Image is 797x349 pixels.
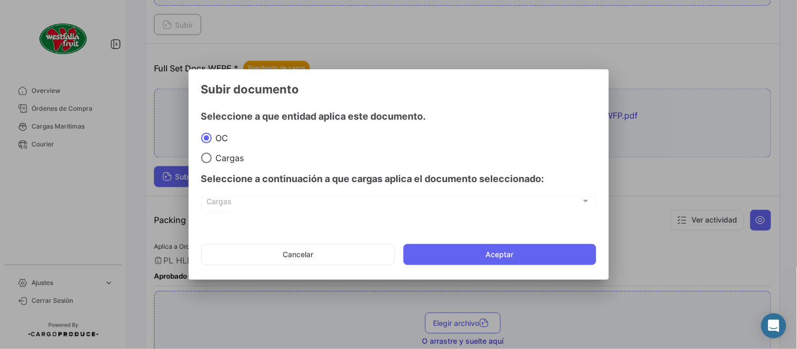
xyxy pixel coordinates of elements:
button: Aceptar [403,244,596,265]
h4: Seleccione a que entidad aplica este documento. [201,109,596,124]
h3: Subir documento [201,82,596,97]
div: Abrir Intercom Messenger [761,313,786,339]
span: Cargas [212,153,244,163]
button: Cancelar [201,244,395,265]
h4: Seleccione a continuación a que cargas aplica el documento seleccionado: [201,172,596,186]
span: OC [212,133,229,143]
span: Cargas [206,199,581,208]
